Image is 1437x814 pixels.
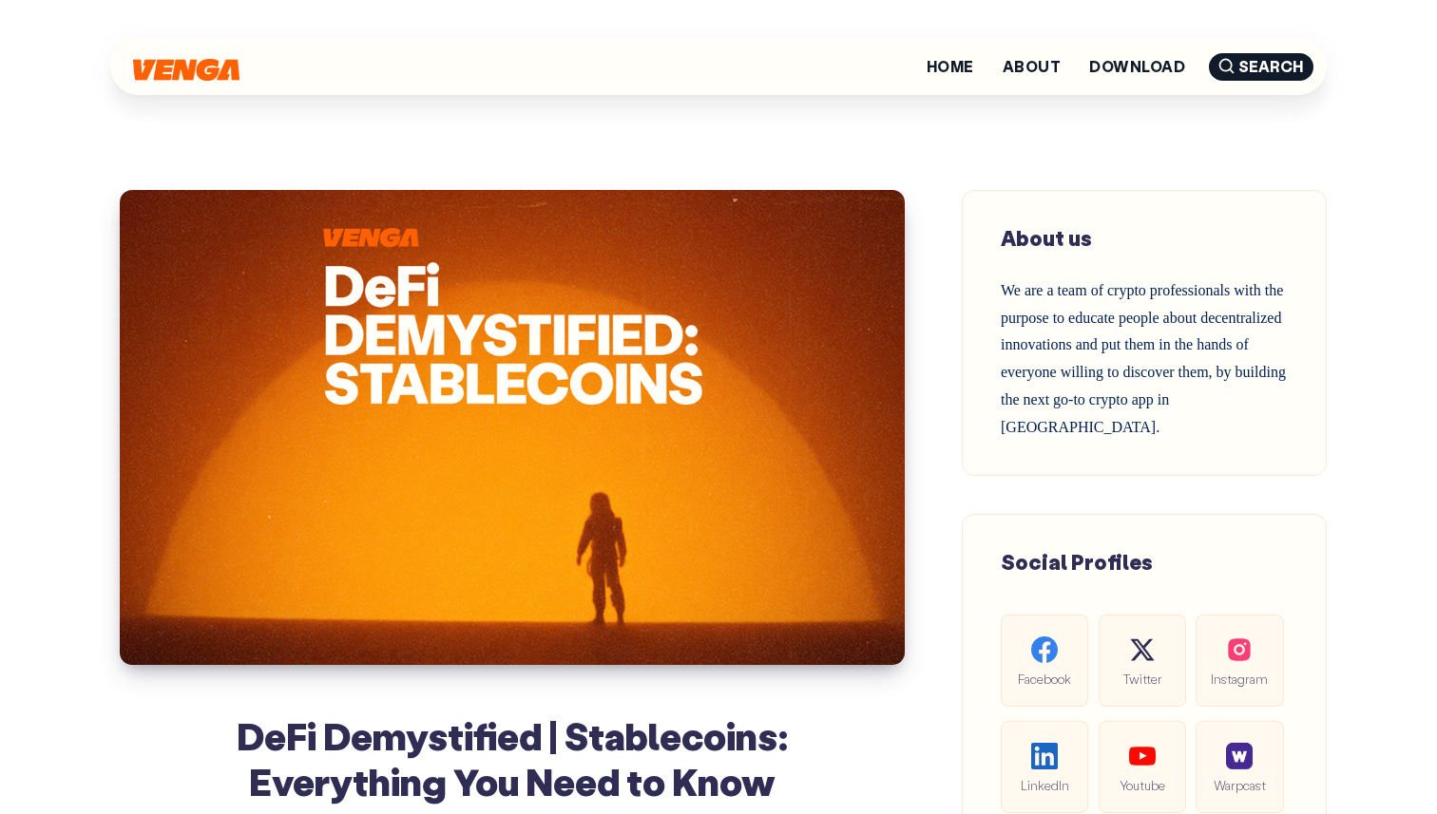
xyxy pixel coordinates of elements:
[1196,615,1283,707] a: Instagram
[1196,721,1283,813] a: Warpcast
[1114,774,1171,796] span: Youtube
[1001,615,1088,707] a: Facebook
[1003,59,1061,74] a: About
[1016,774,1073,796] span: LinkedIn
[1114,668,1171,690] span: Twitter
[927,59,974,74] a: Home
[1226,743,1253,769] img: social-warpcast.e8a23a7ed3178af0345123c41633f860.png
[1211,774,1268,796] span: Warpcast
[1089,59,1185,74] a: Download
[1031,743,1058,769] img: social-linkedin.be646fe421ccab3a2ad91cb58bdc9694.svg
[1016,668,1073,690] span: Facebook
[1209,53,1313,81] span: Search
[1001,224,1092,252] span: About us
[133,59,239,81] img: Venga Blog
[1001,548,1153,576] span: Social Profiles
[1001,721,1088,813] a: LinkedIn
[1129,743,1156,769] img: social-youtube.99db9aba05279f803f3e7a4a838dfb6c.svg
[1099,721,1186,813] a: Youtube
[167,712,857,804] h1: DeFi Demystified | Stablecoins: Everything You Need to Know
[120,190,905,665] img: DeFi Demystified | Stablecoins: Everything You Need to Know
[1001,282,1286,435] span: We are a team of crypto professionals with the purpose to educate people about decentralized inno...
[1211,668,1268,690] span: Instagram
[1099,615,1186,707] a: Twitter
